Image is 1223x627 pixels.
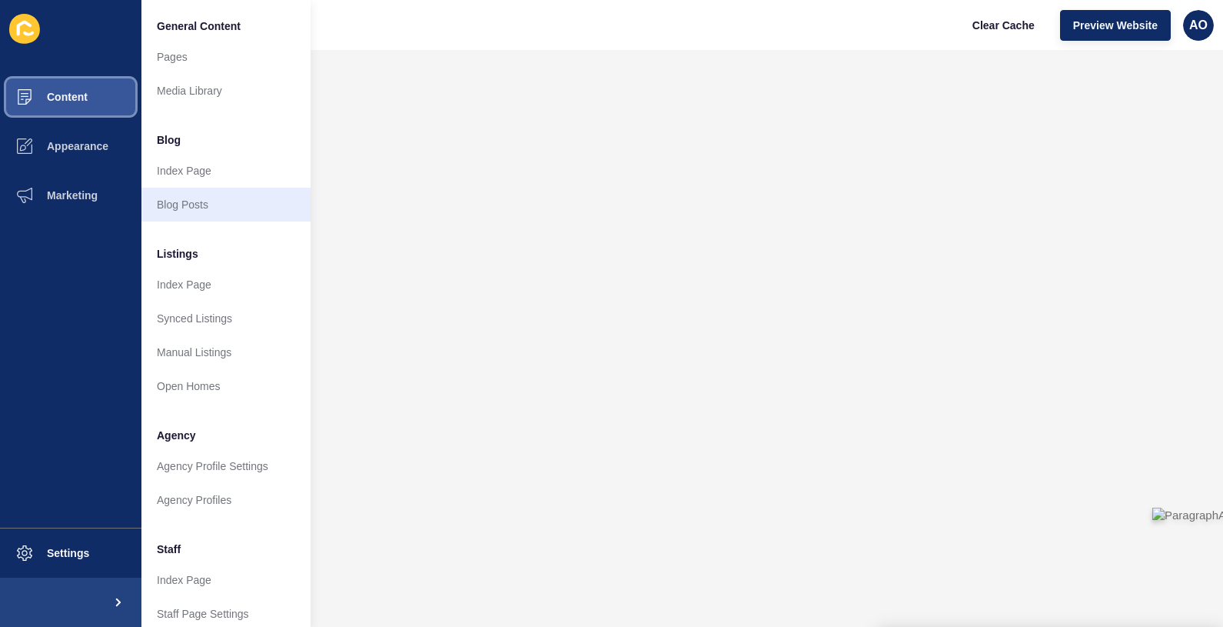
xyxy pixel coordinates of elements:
button: Preview Website [1060,10,1171,41]
button: Clear Cache [959,10,1048,41]
span: Blog [157,132,181,148]
a: Index Page [141,563,311,597]
a: Synced Listings [141,302,311,335]
a: Index Page [141,154,311,188]
a: Blog Posts [141,188,311,222]
span: Agency [157,428,196,443]
a: Pages [141,40,311,74]
span: Preview Website [1073,18,1158,33]
a: Open Homes [141,369,311,403]
span: Listings [157,246,198,262]
a: Agency Profile Settings [141,449,311,483]
span: AO [1189,18,1208,33]
a: Agency Profiles [141,483,311,517]
span: Clear Cache [972,18,1035,33]
a: Index Page [141,268,311,302]
span: Staff [157,542,181,557]
span: General Content [157,18,241,34]
a: Manual Listings [141,335,311,369]
a: Media Library [141,74,311,108]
